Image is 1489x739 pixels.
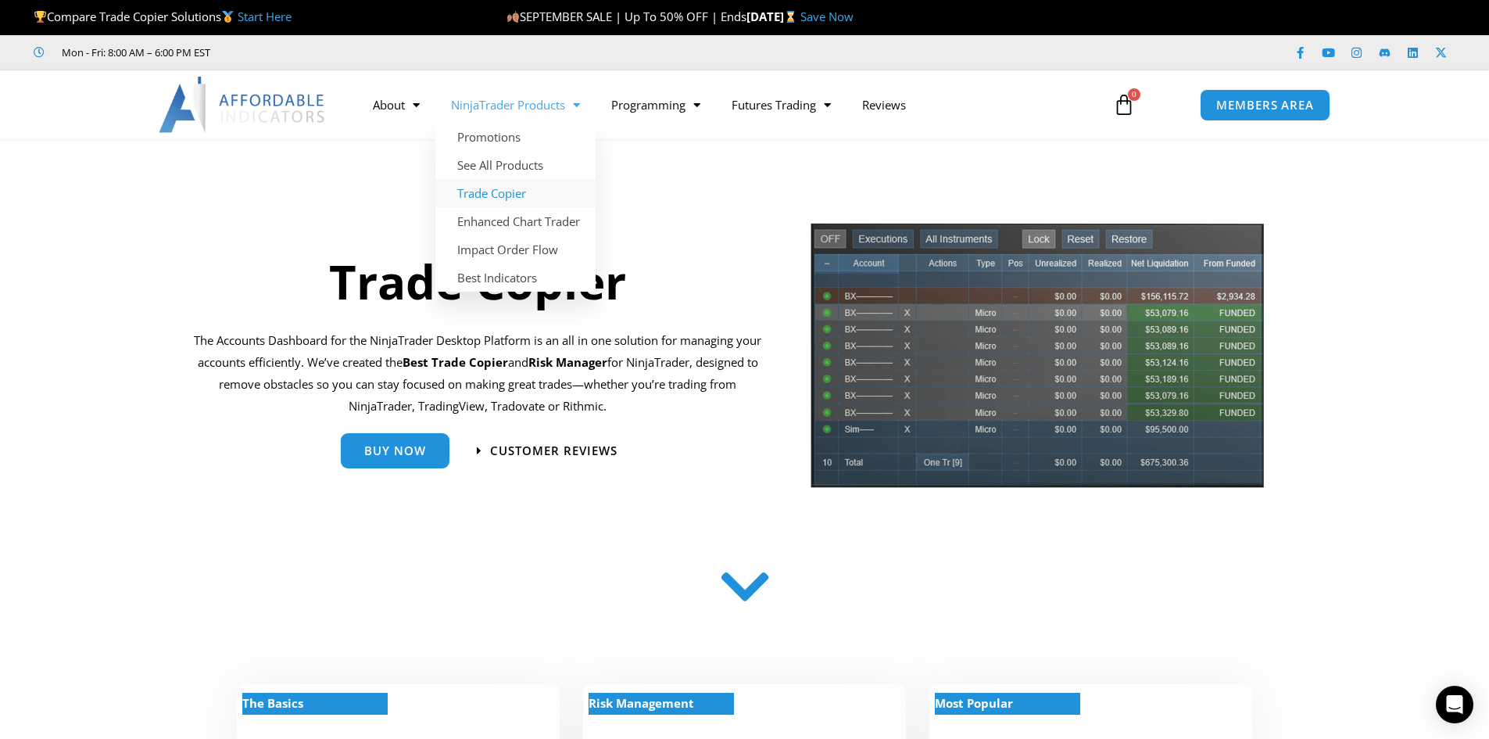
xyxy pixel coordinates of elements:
[58,43,210,62] span: Mon - Fri: 8:00 AM – 6:00 PM EST
[1200,89,1330,121] a: MEMBERS AREA
[935,695,1013,711] strong: Most Popular
[435,151,596,179] a: See All Products
[242,695,303,711] strong: The Basics
[222,11,234,23] img: 🥇
[716,87,847,123] a: Futures Trading
[435,179,596,207] a: Trade Copier
[1216,99,1314,111] span: MEMBERS AREA
[435,87,596,123] a: NinjaTrader Products
[800,9,854,24] a: Save Now
[364,445,426,457] span: Buy Now
[847,87,922,123] a: Reviews
[34,9,292,24] span: Compare Trade Copier Solutions
[435,264,596,292] a: Best Indicators
[435,123,596,151] a: Promotions
[341,433,449,468] a: Buy Now
[232,45,467,60] iframe: Customer reviews powered by Trustpilot
[357,87,435,123] a: About
[596,87,716,123] a: Programming
[507,11,519,23] img: 🍂
[435,123,596,292] ul: NinjaTrader Products
[403,354,508,370] b: Best Trade Copier
[1128,88,1140,101] span: 0
[34,11,46,23] img: 🏆
[159,77,327,133] img: LogoAI | Affordable Indicators – NinjaTrader
[477,445,617,457] a: Customer Reviews
[746,9,800,24] strong: [DATE]
[357,87,1095,123] nav: Menu
[1436,686,1473,723] div: Open Intercom Messenger
[238,9,292,24] a: Start Here
[490,445,617,457] span: Customer Reviews
[1090,82,1158,127] a: 0
[435,235,596,264] a: Impact Order Flow
[194,330,762,417] p: The Accounts Dashboard for the NinjaTrader Desktop Platform is an all in one solution for managin...
[506,9,746,24] span: SEPTEMBER SALE | Up To 50% OFF | Ends
[194,249,762,314] h1: Trade Copier
[435,207,596,235] a: Enhanced Chart Trader
[809,221,1265,500] img: tradecopier | Affordable Indicators – NinjaTrader
[785,11,796,23] img: ⌛
[589,695,694,711] strong: Risk Management
[528,354,607,370] strong: Risk Manager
